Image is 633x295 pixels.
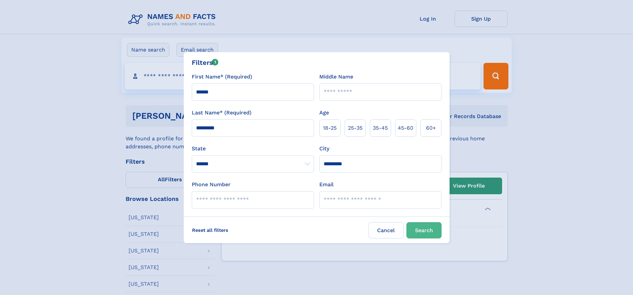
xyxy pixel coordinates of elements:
label: State [192,145,314,153]
label: Phone Number [192,181,231,189]
span: 35‑45 [373,124,388,132]
label: Reset all filters [188,222,233,238]
span: 45‑60 [398,124,413,132]
label: Last Name* (Required) [192,109,252,117]
button: Search [406,222,442,238]
label: Middle Name [319,73,353,81]
label: Age [319,109,329,117]
span: 25‑35 [348,124,363,132]
span: 60+ [426,124,436,132]
label: City [319,145,329,153]
label: Cancel [369,222,404,238]
label: First Name* (Required) [192,73,252,81]
label: Email [319,181,334,189]
span: 18‑25 [323,124,337,132]
div: Filters [192,58,219,68]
